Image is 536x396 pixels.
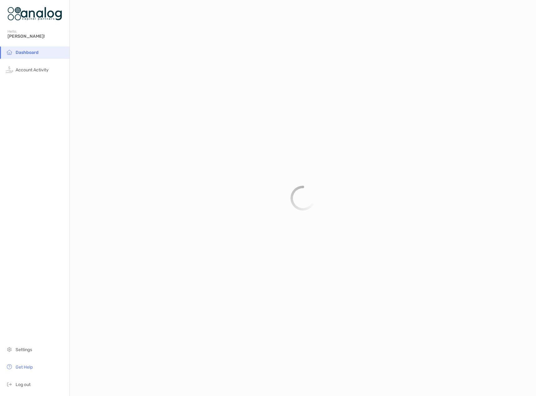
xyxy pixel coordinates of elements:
img: household icon [6,48,13,56]
img: get-help icon [6,363,13,370]
img: logout icon [6,380,13,388]
span: Account Activity [16,67,49,73]
span: Get Help [16,365,33,370]
img: settings icon [6,346,13,353]
img: Zoe Logo [7,2,62,25]
span: Settings [16,347,32,352]
span: Log out [16,382,31,387]
span: Dashboard [16,50,39,55]
span: [PERSON_NAME]! [7,34,66,39]
img: activity icon [6,66,13,73]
